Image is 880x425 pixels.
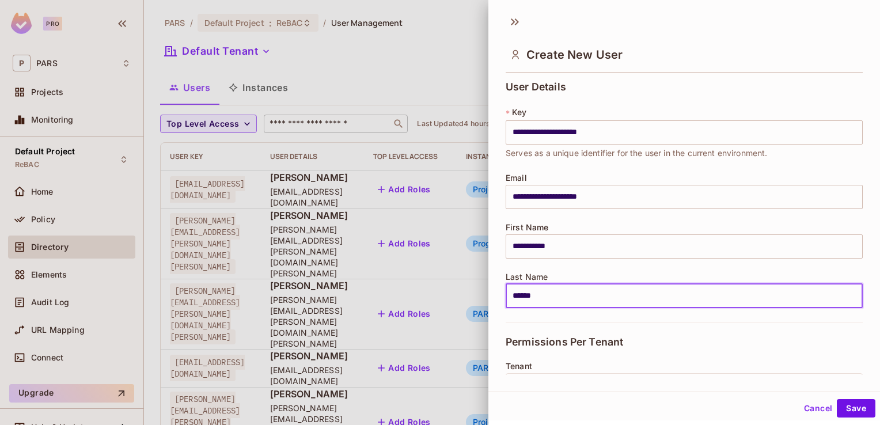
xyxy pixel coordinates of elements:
[506,81,566,93] span: User Details
[837,399,875,418] button: Save
[506,373,863,397] button: Default Tenant
[506,272,548,282] span: Last Name
[512,108,526,117] span: Key
[506,223,549,232] span: First Name
[506,147,768,160] span: Serves as a unique identifier for the user in the current environment.
[526,48,623,62] span: Create New User
[506,336,623,348] span: Permissions Per Tenant
[506,362,532,371] span: Tenant
[799,399,837,418] button: Cancel
[506,173,527,183] span: Email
